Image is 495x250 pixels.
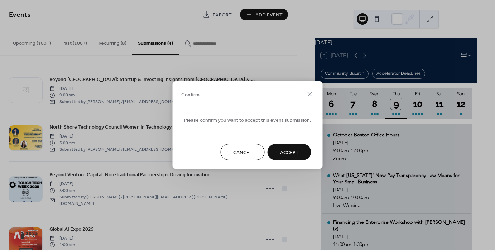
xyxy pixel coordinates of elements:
[221,144,265,160] button: Cancel
[233,149,252,157] span: Cancel
[181,91,200,98] span: Confirm
[268,144,311,160] button: Accept
[280,149,299,157] span: Accept
[184,117,311,124] span: Please confirm you want to accept this event submission.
